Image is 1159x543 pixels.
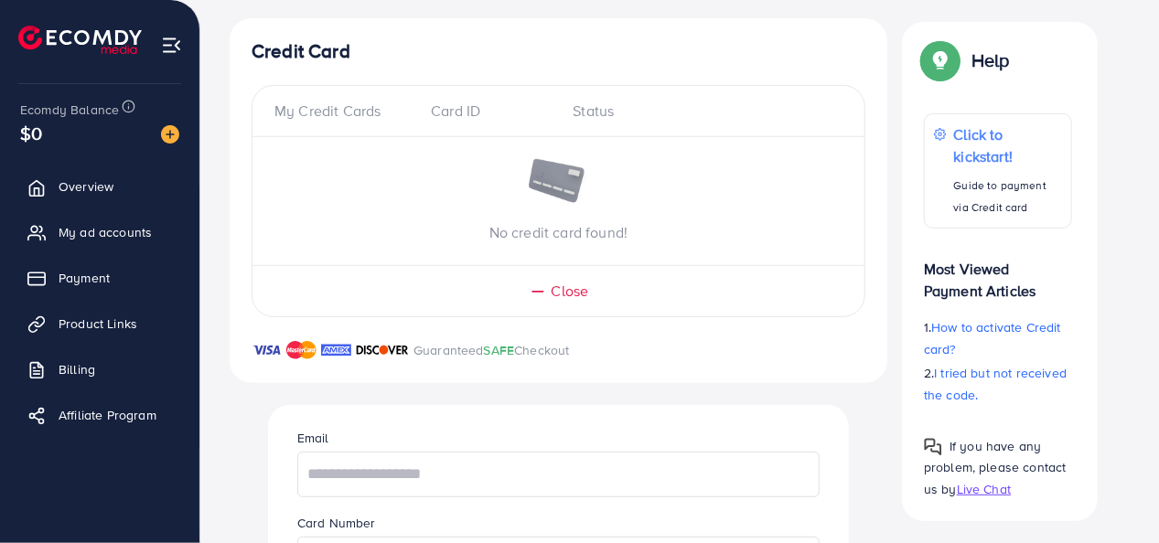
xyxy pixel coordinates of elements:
[924,316,1072,360] p: 1.
[297,514,376,532] label: Card Number
[297,429,329,447] label: Email
[924,44,957,77] img: Popup guide
[286,339,317,361] img: brand
[14,214,186,250] a: My ad accounts
[252,339,282,361] img: brand
[924,362,1072,406] p: 2.
[1081,461,1145,529] iframe: Chat
[957,479,1011,497] span: Live Chat
[14,260,186,296] a: Payment
[14,397,186,433] a: Affiliate Program
[552,281,589,302] span: Close
[954,123,1062,167] p: Click to kickstart!
[59,406,156,424] span: Affiliate Program
[14,351,186,388] a: Billing
[14,305,186,342] a: Product Links
[252,221,864,243] p: No credit card found!
[559,101,843,122] div: Status
[161,35,182,56] img: menu
[161,125,179,144] img: image
[924,438,942,456] img: Popup guide
[971,49,1010,71] p: Help
[416,101,558,122] div: Card ID
[413,339,570,361] p: Guaranteed Checkout
[356,339,409,361] img: brand
[59,360,95,378] span: Billing
[924,437,1067,497] span: If you have any problem, please contact us by
[59,269,110,287] span: Payment
[924,364,1067,404] span: I tried but not received the code.
[18,26,142,54] img: logo
[484,341,515,359] span: SAFE
[59,177,113,196] span: Overview
[14,168,186,205] a: Overview
[527,159,591,207] img: image
[59,223,152,241] span: My ad accounts
[924,318,1061,358] span: How to activate Credit card?
[59,314,137,333] span: Product Links
[20,101,119,119] span: Ecomdy Balance
[954,175,1062,218] p: Guide to payment via Credit card
[252,40,865,63] h4: Credit Card
[20,120,42,146] span: $0
[321,339,351,361] img: brand
[274,101,416,122] div: My Credit Cards
[924,243,1072,302] p: Most Viewed Payment Articles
